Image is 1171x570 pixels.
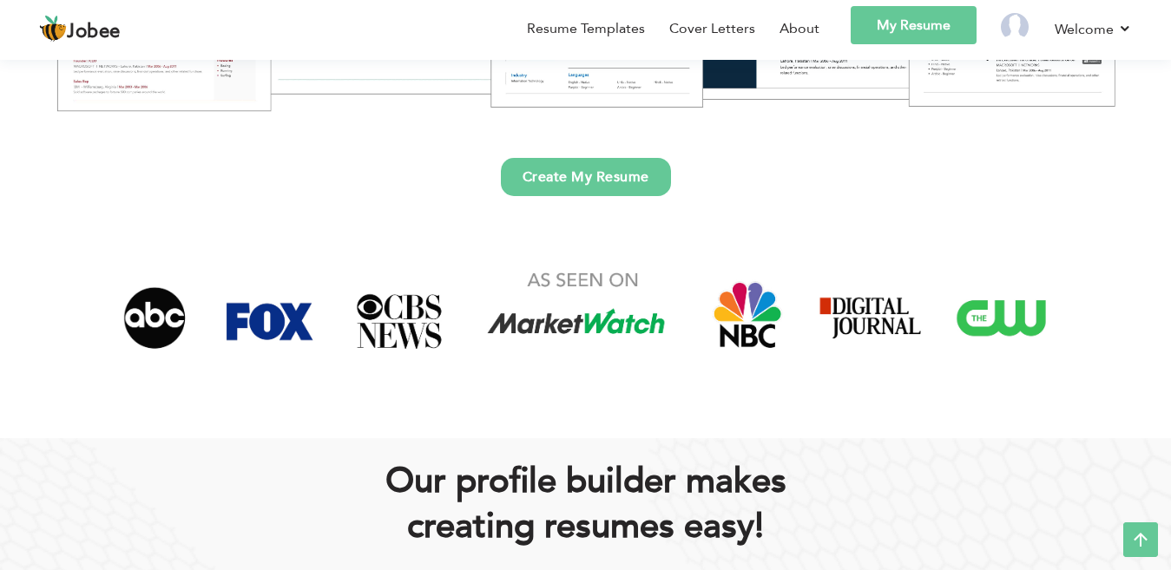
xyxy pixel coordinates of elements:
[67,23,121,42] span: Jobee
[39,15,67,43] img: jobee.io
[851,6,977,44] a: My Resume
[669,18,755,39] a: Cover Letters
[501,158,671,196] a: Create My Resume
[39,15,121,43] a: Jobee
[780,18,819,39] a: About
[527,18,645,39] a: Resume Templates
[1001,13,1029,41] img: Profile Img
[1055,18,1132,40] a: Welcome
[117,459,1055,549] h2: Our proﬁle builder makes creating resumes easy!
